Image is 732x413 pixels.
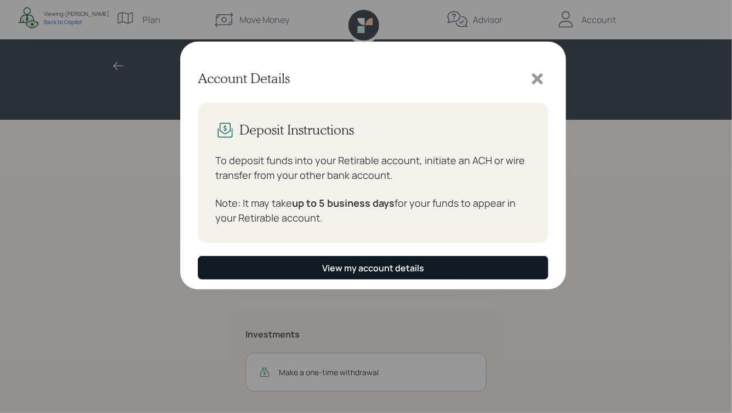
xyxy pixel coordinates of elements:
div: To deposit funds into your Retirable account, initiate an ACH or wire transfer from your other ba... [215,153,531,183]
div: Note: It may take for your funds to appear in your Retirable account. [215,196,531,225]
strong: up to 5 business days [292,196,394,210]
h3: Account Details [198,71,290,86]
h3: Deposit Instructions [239,122,354,138]
div: View my account details [322,262,424,274]
button: View my account details [198,256,548,280]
